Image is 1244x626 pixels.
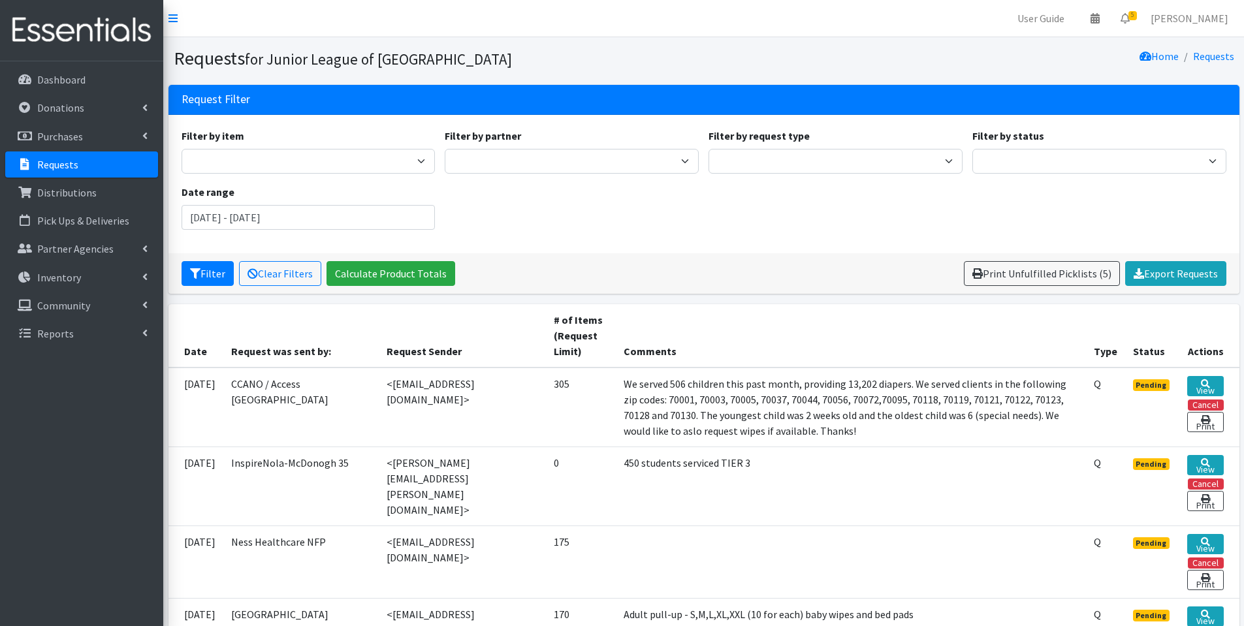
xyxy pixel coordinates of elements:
a: Home [1140,50,1179,63]
label: Date range [182,184,234,200]
td: [DATE] [168,525,223,598]
th: Request Sender [379,304,547,368]
img: HumanEssentials [5,8,158,52]
label: Filter by status [972,128,1044,144]
label: Filter by item [182,128,244,144]
a: Print [1187,570,1223,590]
p: Community [37,299,90,312]
p: Reports [37,327,74,340]
a: Purchases [5,123,158,149]
a: Partner Agencies [5,236,158,262]
a: Print Unfulfilled Picklists (5) [964,261,1120,286]
a: Distributions [5,180,158,206]
a: User Guide [1007,5,1075,31]
span: Pending [1133,537,1170,549]
th: Status [1125,304,1180,368]
a: [PERSON_NAME] [1140,5,1239,31]
a: Print [1187,491,1223,511]
a: View [1187,534,1223,554]
span: Pending [1133,458,1170,470]
p: Purchases [37,130,83,143]
a: Pick Ups & Deliveries [5,208,158,234]
td: InspireNola-McDonogh 35 [223,446,379,525]
input: January 1, 2011 - December 31, 2011 [182,205,436,230]
td: 0 [546,446,616,525]
h1: Requests [174,47,699,70]
th: # of Items (Request Limit) [546,304,616,368]
span: 5 [1128,11,1137,20]
abbr: Quantity [1094,535,1101,548]
a: 5 [1110,5,1140,31]
td: <[PERSON_NAME][EMAIL_ADDRESS][PERSON_NAME][DOMAIN_NAME]> [379,446,547,525]
a: Requests [5,151,158,178]
abbr: Quantity [1094,608,1101,621]
button: Cancel [1188,478,1224,490]
td: 450 students serviced TIER 3 [616,446,1086,525]
td: <[EMAIL_ADDRESS][DOMAIN_NAME]> [379,368,547,447]
span: Pending [1133,379,1170,391]
button: Filter [182,261,234,286]
abbr: Quantity [1094,456,1101,469]
p: Partner Agencies [37,242,114,255]
p: Requests [37,158,78,171]
td: <[EMAIL_ADDRESS][DOMAIN_NAME]> [379,525,547,598]
a: Print [1187,412,1223,432]
small: for Junior League of [GEOGRAPHIC_DATA] [245,50,512,69]
a: View [1187,376,1223,396]
span: Pending [1133,610,1170,621]
a: Calculate Product Totals [327,261,455,286]
th: Comments [616,304,1086,368]
a: View [1187,455,1223,475]
td: 175 [546,525,616,598]
p: Distributions [37,186,97,199]
th: Type [1086,304,1125,368]
a: Donations [5,95,158,121]
p: Dashboard [37,73,86,86]
th: Actions [1179,304,1239,368]
h3: Request Filter [182,93,250,106]
td: [DATE] [168,446,223,525]
td: [DATE] [168,368,223,447]
th: Request was sent by: [223,304,379,368]
p: Inventory [37,271,81,284]
button: Cancel [1188,557,1224,569]
td: CCANO / Access [GEOGRAPHIC_DATA] [223,368,379,447]
a: Reports [5,321,158,347]
p: Donations [37,101,84,114]
a: Clear Filters [239,261,321,286]
abbr: Quantity [1094,377,1101,390]
td: 305 [546,368,616,447]
label: Filter by request type [709,128,810,144]
a: Requests [1193,50,1234,63]
label: Filter by partner [445,128,521,144]
a: Dashboard [5,67,158,93]
a: Export Requests [1125,261,1226,286]
a: Inventory [5,264,158,290]
td: Ness Healthcare NFP [223,525,379,598]
th: Date [168,304,223,368]
button: Cancel [1188,399,1224,411]
a: Community [5,292,158,319]
p: Pick Ups & Deliveries [37,214,129,227]
td: We served 506 children this past month, providing 13,202 diapers. We served clients in the follow... [616,368,1086,447]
